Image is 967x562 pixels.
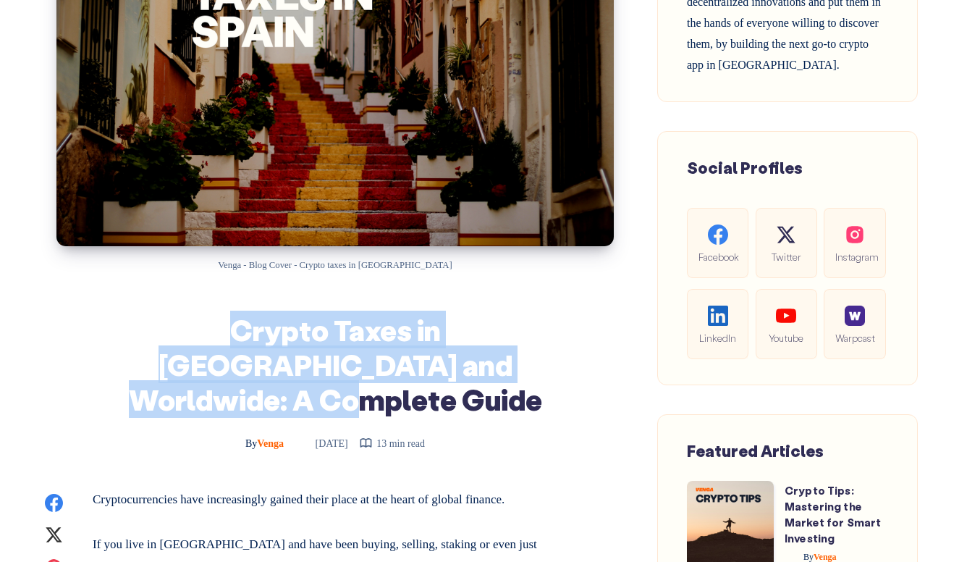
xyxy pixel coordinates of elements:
[756,289,817,359] a: Youtube
[776,306,796,326] img: social-youtube.99db9aba05279f803f3e7a4a838dfb6c.svg
[785,552,837,562] a: ByVenga
[803,552,814,562] span: By
[245,438,257,449] span: By
[245,438,287,449] a: ByVenga
[687,289,748,359] a: LinkedIn
[218,260,452,270] span: Venga - Blog Cover - Crypto taxes in [GEOGRAPHIC_DATA]
[803,552,837,562] span: Venga
[698,330,737,346] span: LinkedIn
[93,312,578,416] h1: Crypto Taxes in [GEOGRAPHIC_DATA] and Worldwide: A Complete Guide
[756,208,817,278] a: Twitter
[359,435,425,453] div: 13 min read
[708,306,728,326] img: social-linkedin.be646fe421ccab3a2ad91cb58bdc9694.svg
[785,483,881,545] a: Crypto Tips: Mastering the Market for Smart Investing
[295,438,348,449] time: [DATE]
[835,248,874,265] span: Instagram
[824,289,885,359] a: Warpcast
[698,248,737,265] span: Facebook
[824,208,885,278] a: Instagram
[767,330,806,346] span: Youtube
[93,489,578,511] p: Cryptocurrencies have increasingly gained their place at the heart of global finance.
[245,438,284,449] span: Venga
[767,248,806,265] span: Twitter
[687,208,748,278] a: Facebook
[687,440,824,461] span: Featured Articles
[687,157,803,178] span: Social Profiles
[845,306,865,326] img: social-warpcast.e8a23a7ed3178af0345123c41633f860.png
[835,330,874,346] span: Warpcast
